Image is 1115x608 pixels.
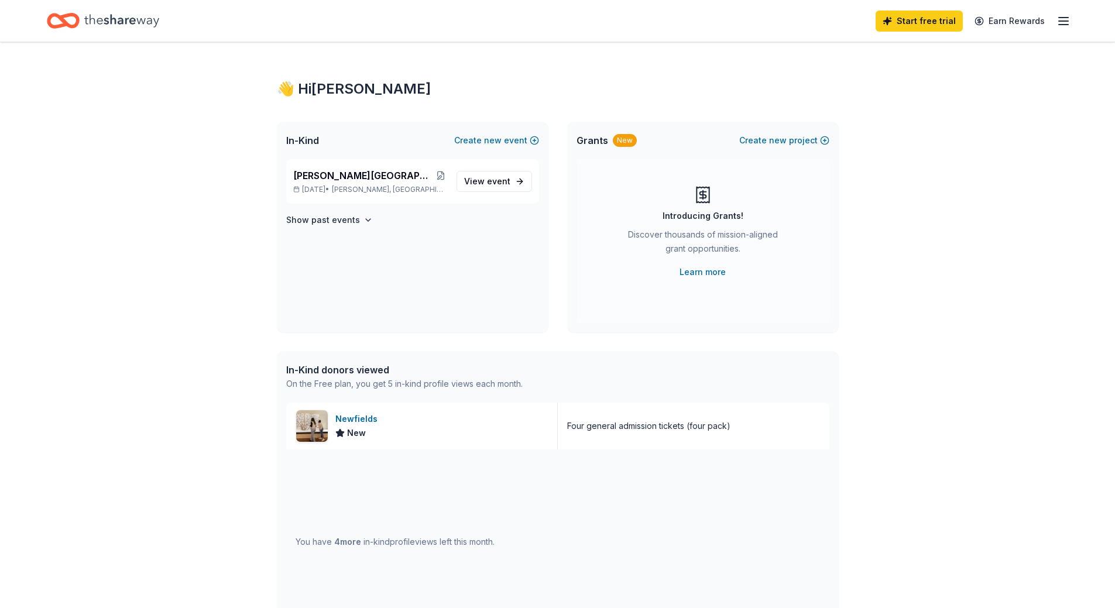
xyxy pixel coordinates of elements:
span: In-Kind [286,133,319,147]
div: 👋 Hi [PERSON_NAME] [277,80,839,98]
span: Grants [577,133,608,147]
button: Show past events [286,213,373,227]
div: Discover thousands of mission-aligned grant opportunities. [623,228,783,260]
span: new [484,133,502,147]
div: In-Kind donors viewed [286,363,523,377]
a: Start free trial [876,11,963,32]
span: New [347,426,366,440]
a: Learn more [680,265,726,279]
div: New [613,134,637,147]
a: Earn Rewards [968,11,1052,32]
button: Createnewproject [739,133,829,147]
span: event [487,176,510,186]
p: [DATE] • [293,185,447,194]
div: Newfields [335,412,382,426]
span: new [769,133,787,147]
a: View event [457,171,532,192]
h4: Show past events [286,213,360,227]
span: [PERSON_NAME], [GEOGRAPHIC_DATA] [332,185,447,194]
a: Home [47,7,159,35]
div: You have in-kind profile views left this month. [296,535,495,549]
div: Four general admission tickets (four pack) [567,419,730,433]
span: 4 more [334,537,361,547]
div: On the Free plan, you get 5 in-kind profile views each month. [286,377,523,391]
button: Createnewevent [454,133,539,147]
img: Image for Newfields [296,410,328,442]
span: View [464,174,510,188]
span: [PERSON_NAME][GEOGRAPHIC_DATA] Multicultural Night [293,169,435,183]
div: Introducing Grants! [663,209,743,223]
